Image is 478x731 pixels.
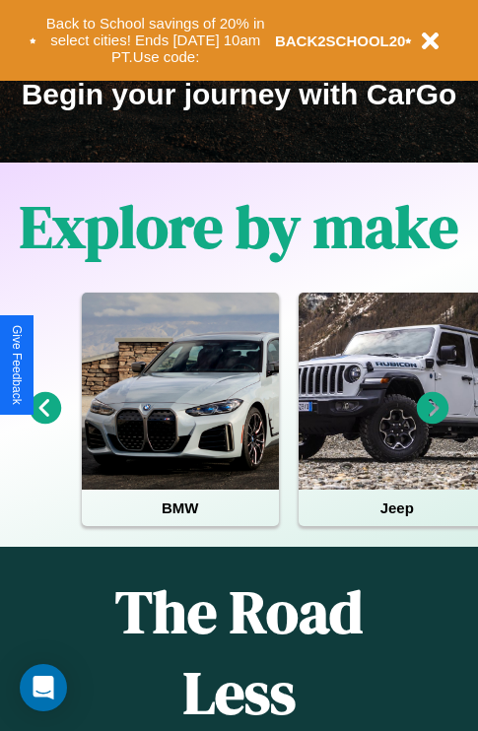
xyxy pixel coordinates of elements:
div: Give Feedback [10,325,24,405]
div: Open Intercom Messenger [20,664,67,711]
b: BACK2SCHOOL20 [275,33,406,49]
h4: BMW [82,490,279,526]
h1: Explore by make [20,186,458,267]
button: Back to School savings of 20% in select cities! Ends [DATE] 10am PT.Use code: [36,10,275,71]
